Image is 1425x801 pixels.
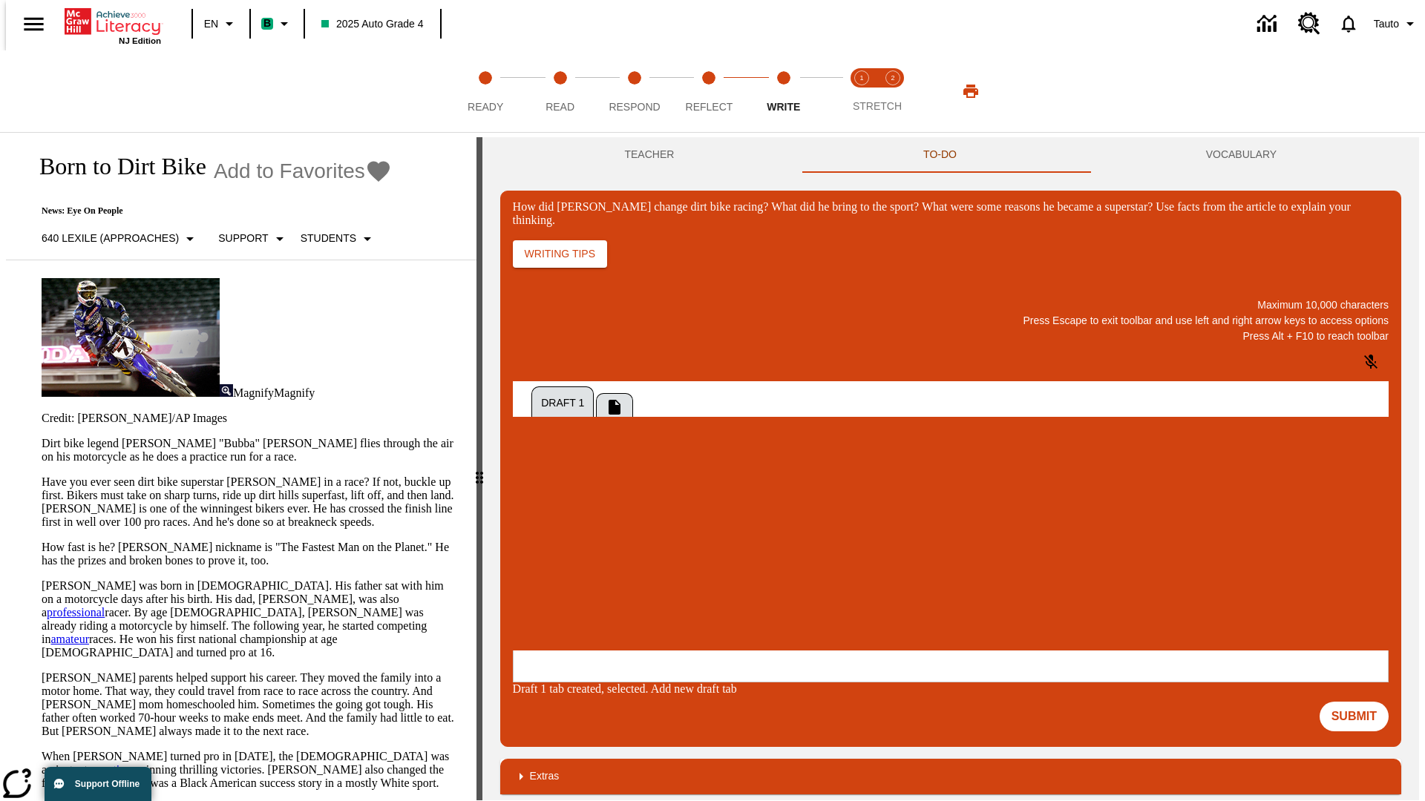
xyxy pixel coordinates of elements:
[88,763,132,776] a: sensation
[50,633,89,645] a: amateur
[212,225,294,252] button: Scaffolds, Support
[609,101,660,113] span: Respond
[47,606,105,619] a: professional
[1368,10,1425,37] button: Profile/Settings
[36,225,205,252] button: Select Lexile, 640 Lexile (Approaches)
[65,5,161,45] div: Home
[853,100,902,112] span: STRETCH
[6,137,476,793] div: reading
[513,297,1389,313] p: Maximum 10,000 characters
[295,225,382,252] button: Select Student
[214,159,365,183] span: Add to Favorites
[513,200,1389,227] div: How did [PERSON_NAME] change dirt bike racing? What did he bring to the sport? What were some rea...
[214,158,392,184] button: Add to Favorites - Born to Dirt Bike
[666,50,752,132] button: Reflect step 4 of 5
[321,16,424,32] span: 2025 Auto Grade 4
[476,137,482,800] div: Press Enter or Spacebar and then press right and left arrow keys to move the slider
[468,101,503,113] span: Ready
[42,671,459,738] p: [PERSON_NAME] parents helped support his career. They moved the family into a motor home. That wa...
[592,50,678,132] button: Respond step 3 of 5
[119,36,161,45] span: NJ Edition
[255,10,299,37] button: Boost Class color is mint green. Change class color
[42,750,459,790] p: When [PERSON_NAME] turned pro in [DATE], the [DEMOGRAPHIC_DATA] was an instant , winning thrillin...
[233,386,274,399] span: Magnify
[517,50,603,132] button: Read step 2 of 5
[204,16,218,32] span: EN
[513,329,1389,344] p: Press Alt + F10 to reach toolbar
[42,475,459,529] p: Have you ever seen dirt bike superstar [PERSON_NAME] in a race? If not, buckle up first. Bikers m...
[42,437,459,464] p: Dirt bike legend [PERSON_NAME] "Bubba" [PERSON_NAME] flies through the air on his motorcycle as h...
[482,137,1419,800] div: activity
[513,240,607,268] button: Writing Tips
[500,137,1401,173] div: Instructional Panel Tabs
[218,231,268,246] p: Support
[1374,16,1399,32] span: Tauto
[6,12,217,39] body: How did Stewart change dirt bike racing? What did he bring to the sport? What were some reasons h...
[546,101,574,113] span: Read
[220,384,233,397] img: Magnify
[686,101,733,113] span: Reflect
[24,153,206,180] h1: Born to Dirt Bike
[274,386,315,399] span: Magnify
[767,101,800,113] span: Write
[513,313,1389,329] p: Press Escape to exit toolbar and use left and right arrow keys to access options
[531,386,594,421] button: Draft 1
[42,231,179,246] p: 640 Lexile (Approaches)
[947,78,995,105] button: Print
[1353,344,1389,380] button: Click to activate and allow voice recognition
[263,14,271,33] span: B
[799,137,1081,173] button: TO-DO
[513,682,1389,696] div: Draft 1 tab created, selected. Add new draft tab
[500,759,1401,794] div: Extras
[500,137,799,173] button: Teacher
[24,205,392,217] p: News: Eye On People
[530,768,560,784] p: Extras
[741,50,827,132] button: Write step 5 of 5
[75,779,140,789] span: Support Offline
[197,10,245,37] button: Language: EN, Select a language
[1329,4,1368,43] a: Notifications
[45,767,151,801] button: Support Offline
[1081,137,1401,173] button: VOCABULARY
[12,2,56,46] button: Open side menu
[42,579,459,659] p: [PERSON_NAME] was born in [DEMOGRAPHIC_DATA]. His father sat with him on a motorcycle days after ...
[596,393,633,421] button: Add New Draft
[301,231,356,246] p: Students
[42,412,459,425] p: Credit: [PERSON_NAME]/AP Images
[1320,702,1389,731] button: Submit
[1248,4,1289,44] a: Data Center
[6,12,217,39] p: One change [PERSON_NAME] brought to dirt bike racing was…
[42,541,459,567] p: How fast is he? [PERSON_NAME] nickname is "The Fastest Man on the Planet." He has the prizes and ...
[442,50,528,132] button: Ready step 1 of 5
[859,74,863,82] text: 1
[891,74,894,82] text: 2
[1289,4,1329,44] a: Resource Center, Will open in new tab
[840,50,883,132] button: Stretch Read step 1 of 2
[871,50,914,132] button: Stretch Respond step 2 of 2
[530,381,1346,421] div: Tab Group
[513,381,1389,682] div: Draft 1
[42,278,220,397] img: Motocross racer James Stewart flies through the air on his dirt bike.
